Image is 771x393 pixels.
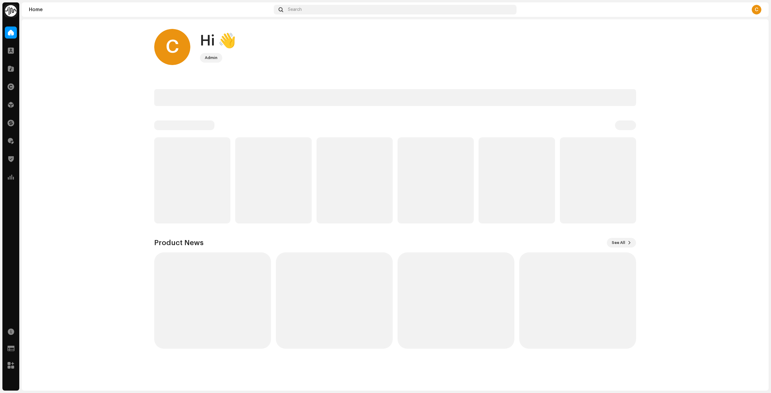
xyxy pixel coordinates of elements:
div: Hi 👋 [200,31,236,51]
span: Search [288,7,302,12]
img: 0f74c21f-6d1c-4dbc-9196-dbddad53419e [5,5,17,17]
div: C [752,5,761,14]
div: C [154,29,190,65]
div: Home [29,7,271,12]
h3: Product News [154,238,204,248]
div: Admin [205,54,217,61]
button: See All [607,238,636,248]
span: See All [612,237,625,249]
